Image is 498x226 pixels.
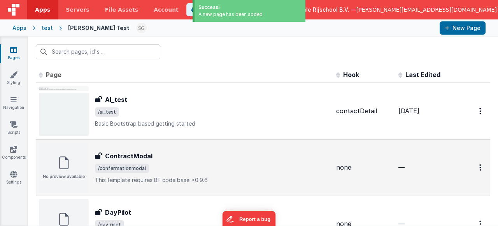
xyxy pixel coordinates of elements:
[105,151,153,161] h3: ContractModal
[95,164,149,173] span: /confermationmodal
[398,163,405,171] span: —
[398,107,419,115] span: [DATE]
[336,163,392,172] div: none
[105,95,127,104] h3: AI_test
[105,208,131,217] h3: DayPilot
[336,107,392,116] div: contactDetail
[136,23,147,33] img: 497ae24fd84173162a2d7363e3b2f127
[475,103,487,119] button: Options
[95,120,330,128] p: Basic Bootstrap based getting started
[284,6,356,14] span: Nationale Rijschool B.V. —
[343,71,359,79] span: Hook
[475,159,487,175] button: Options
[42,24,53,32] div: test
[440,21,486,35] button: New Page
[186,3,236,16] button: AI Assistant
[46,71,61,79] span: Page
[35,6,50,14] span: Apps
[12,24,26,32] div: Apps
[95,176,330,184] p: This template requires BF code base >0.9.6
[105,6,139,14] span: File Assets
[405,71,440,79] span: Last Edited
[95,107,119,117] span: /ai_test
[66,6,89,14] span: Servers
[68,24,130,32] div: [PERSON_NAME] Test
[198,4,302,11] div: Success!
[356,6,497,14] span: [PERSON_NAME][EMAIL_ADDRESS][DOMAIN_NAME]
[198,11,302,18] div: A new page has been added
[36,44,160,59] input: Search pages, id's ...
